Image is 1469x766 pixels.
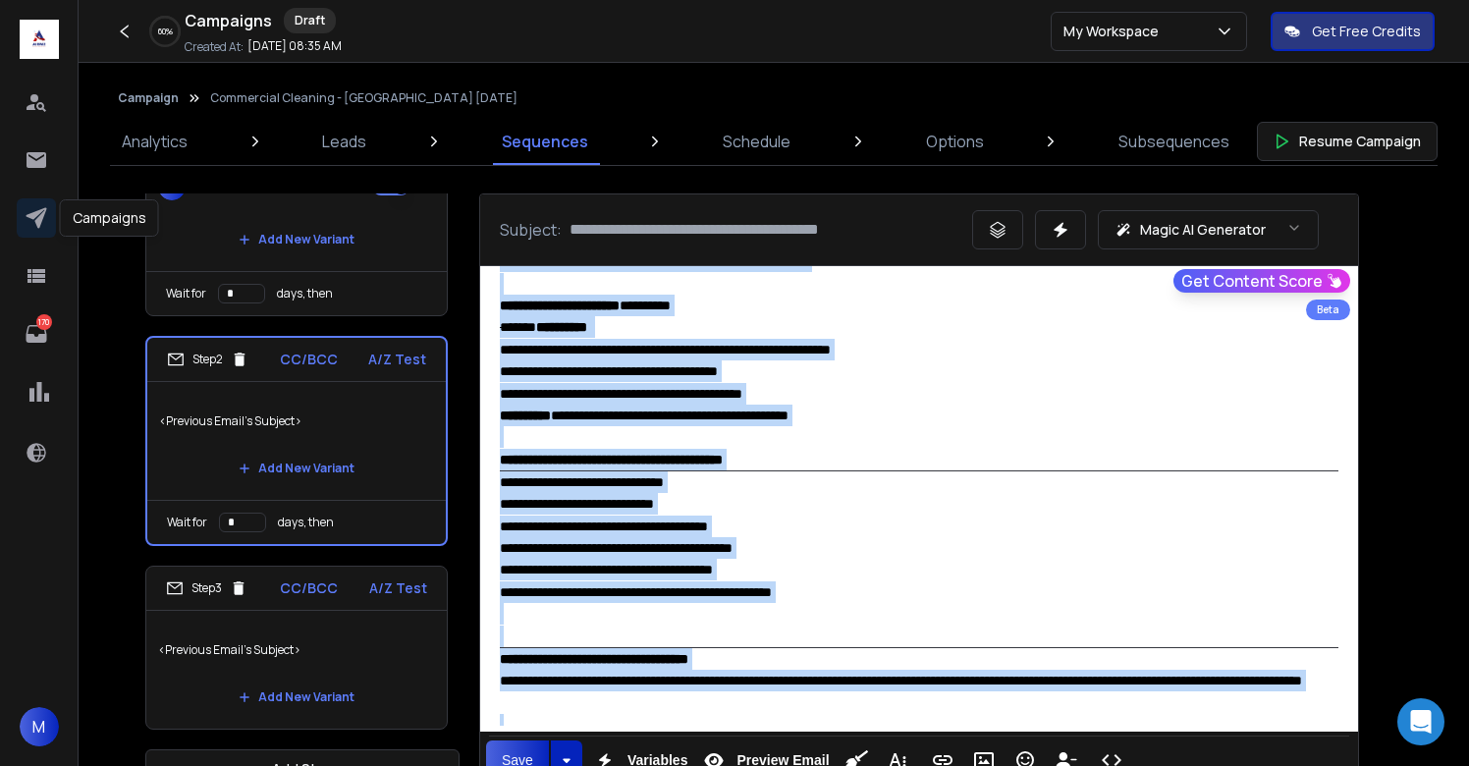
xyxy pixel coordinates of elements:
[280,350,338,369] p: CC/BCC
[185,39,244,55] p: Created At:
[223,678,370,717] button: Add New Variant
[322,130,366,153] p: Leads
[310,118,378,165] a: Leads
[1312,22,1421,41] p: Get Free Credits
[20,20,59,59] img: logo
[110,118,199,165] a: Analytics
[159,394,434,449] p: <Previous Email's Subject>
[1173,269,1350,293] button: Get Content Score
[20,707,59,746] button: M
[223,220,370,259] button: Add New Variant
[926,130,984,153] p: Options
[278,515,334,530] p: days, then
[223,449,370,488] button: Add New Variant
[711,118,802,165] a: Schedule
[247,38,342,54] p: [DATE] 08:35 AM
[145,336,448,546] li: Step2CC/BCCA/Z Test<Previous Email's Subject>Add New VariantWait fordays, then
[17,314,56,354] a: 170
[158,623,435,678] p: <Previous Email's Subject>
[490,118,600,165] a: Sequences
[1271,12,1435,51] button: Get Free Credits
[158,26,173,37] p: 60 %
[1118,130,1229,153] p: Subsequences
[277,286,333,301] p: days, then
[502,130,588,153] p: Sequences
[166,579,247,597] div: Step 3
[118,90,179,106] button: Campaign
[1107,118,1241,165] a: Subsequences
[368,350,426,369] p: A/Z Test
[280,578,338,598] p: CC/BCC
[723,130,790,153] p: Schedule
[1098,210,1319,249] button: Magic AI Generator
[1063,22,1167,41] p: My Workspace
[284,8,336,33] div: Draft
[36,314,52,330] p: 170
[210,90,517,106] p: Commercial Cleaning - [GEOGRAPHIC_DATA] [DATE]
[1306,300,1350,320] div: Beta
[60,199,159,237] div: Campaigns
[369,578,427,598] p: A/Z Test
[1140,220,1266,240] p: Magic AI Generator
[166,286,206,301] p: Wait for
[1257,122,1438,161] button: Resume Campaign
[167,515,207,530] p: Wait for
[914,118,996,165] a: Options
[500,218,562,242] p: Subject:
[167,351,248,368] div: Step 2
[1397,698,1444,745] div: Open Intercom Messenger
[185,9,272,32] h1: Campaigns
[145,566,448,730] li: Step3CC/BCCA/Z Test<Previous Email's Subject>Add New Variant
[122,130,188,153] p: Analytics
